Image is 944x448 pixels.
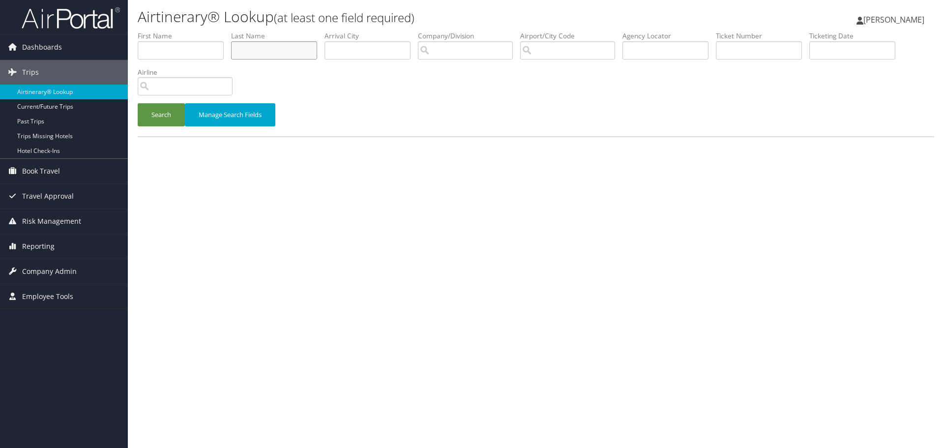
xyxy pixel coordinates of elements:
img: airportal-logo.png [22,6,120,30]
label: Agency Locator [622,31,716,41]
label: Arrival City [324,31,418,41]
label: Airport/City Code [520,31,622,41]
span: Book Travel [22,159,60,183]
span: Trips [22,60,39,85]
label: First Name [138,31,231,41]
span: Reporting [22,234,55,259]
span: Dashboards [22,35,62,60]
h1: Airtinerary® Lookup [138,6,669,27]
label: Airline [138,67,240,77]
label: Last Name [231,31,324,41]
span: Risk Management [22,209,81,234]
button: Search [138,103,185,126]
span: Employee Tools [22,284,73,309]
small: (at least one field required) [274,9,414,26]
button: Manage Search Fields [185,103,275,126]
span: [PERSON_NAME] [863,14,924,25]
label: Company/Division [418,31,520,41]
a: [PERSON_NAME] [856,5,934,34]
label: Ticket Number [716,31,809,41]
span: Travel Approval [22,184,74,209]
span: Company Admin [22,259,77,284]
label: Ticketing Date [809,31,903,41]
